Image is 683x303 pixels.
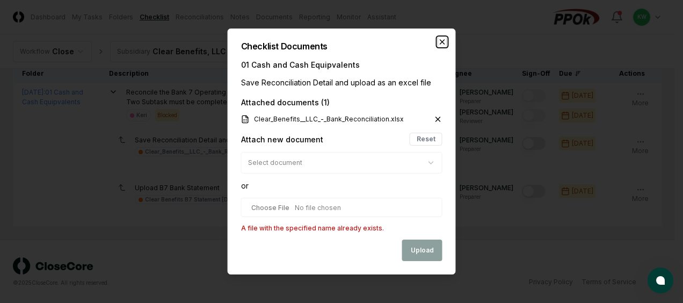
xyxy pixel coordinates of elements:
div: Attached documents ( 1 ) [241,97,442,108]
div: 01 Cash and Cash Equipvalents [241,59,442,70]
div: or [241,180,442,191]
button: Reset [410,133,442,146]
a: Clear_Benefits__LLC_-_Bank_Reconciliation.xlsx [241,114,417,124]
div: Save Reconciliation Detail and upload as an excel file [241,77,442,88]
p: A file with the specified name already exists. [241,223,442,233]
div: Attach new document [241,134,323,145]
h2: Checklist Documents [241,42,442,50]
